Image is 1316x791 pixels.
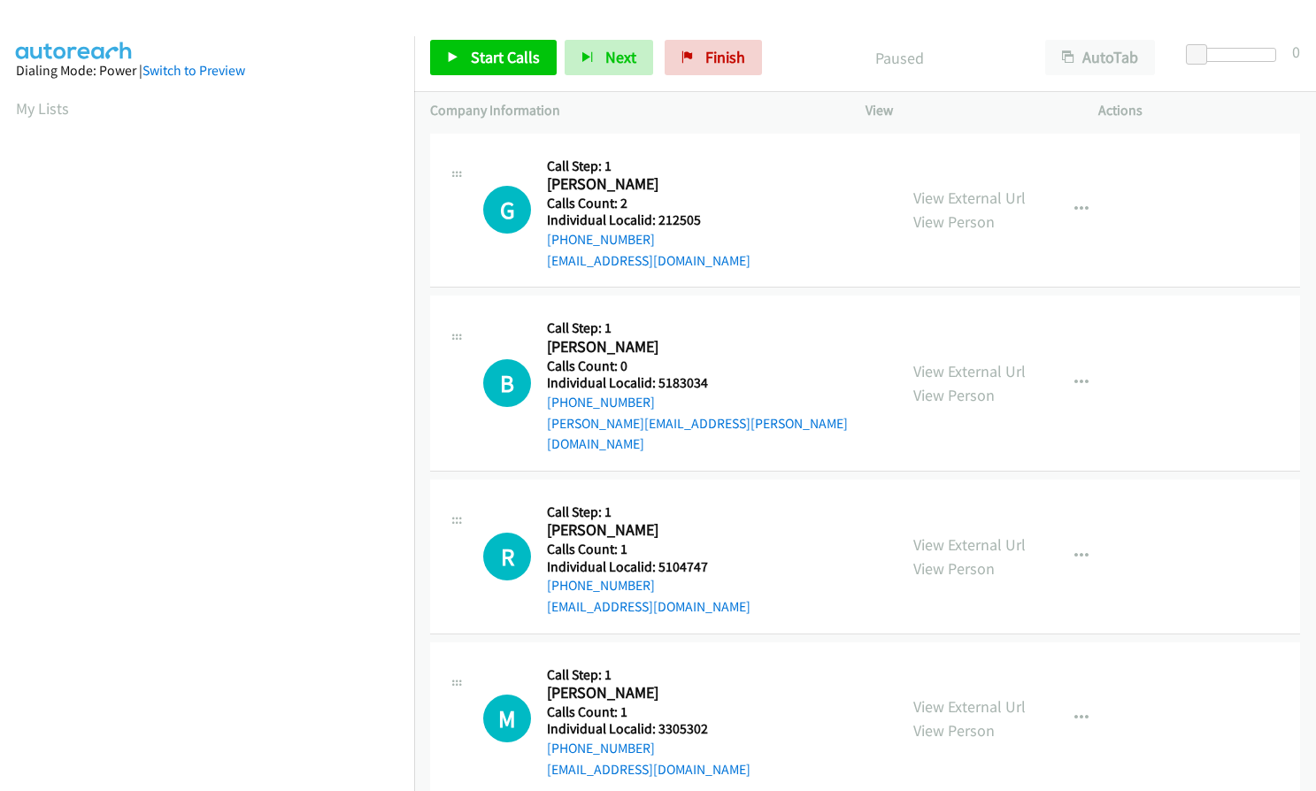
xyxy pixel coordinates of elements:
span: Next [605,47,636,67]
h2: [PERSON_NAME] [547,683,737,703]
h1: B [483,359,531,407]
a: [PHONE_NUMBER] [547,231,655,248]
a: View Person [913,720,995,741]
h5: Call Step: 1 [547,319,881,337]
p: View [866,100,1067,121]
a: View Person [913,558,995,579]
p: Paused [786,46,1013,70]
h1: M [483,695,531,742]
button: Next [565,40,653,75]
a: View External Url [913,534,1026,555]
a: [PHONE_NUMBER] [547,394,655,411]
a: View External Url [913,188,1026,208]
div: The call is yet to be attempted [483,695,531,742]
div: The call is yet to be attempted [483,186,531,234]
a: [EMAIL_ADDRESS][DOMAIN_NAME] [547,598,750,615]
h5: Individual Localid: 212505 [547,211,750,229]
h2: [PERSON_NAME] [547,337,737,357]
span: Finish [705,47,745,67]
a: [EMAIL_ADDRESS][DOMAIN_NAME] [547,252,750,269]
div: Dialing Mode: Power | [16,60,398,81]
div: The call is yet to be attempted [483,533,531,580]
p: Company Information [430,100,834,121]
a: [PERSON_NAME][EMAIL_ADDRESS][PERSON_NAME][DOMAIN_NAME] [547,415,848,453]
h5: Individual Localid: 5104747 [547,558,750,576]
h5: Call Step: 1 [547,503,750,521]
a: Switch to Preview [142,62,245,79]
h5: Calls Count: 2 [547,195,750,212]
a: [EMAIL_ADDRESS][DOMAIN_NAME] [547,761,750,778]
h2: [PERSON_NAME] [547,174,737,195]
div: The call is yet to be attempted [483,359,531,407]
div: 0 [1292,40,1300,64]
h5: Calls Count: 1 [547,703,750,721]
button: AutoTab [1045,40,1155,75]
a: [PHONE_NUMBER] [547,740,655,756]
h1: G [483,186,531,234]
h5: Call Step: 1 [547,666,750,684]
h5: Individual Localid: 3305302 [547,720,750,738]
h5: Individual Localid: 5183034 [547,374,881,392]
a: View External Url [913,361,1026,381]
a: Start Calls [430,40,557,75]
h1: R [483,533,531,580]
a: Finish [665,40,762,75]
p: Actions [1098,100,1300,121]
a: View Person [913,385,995,405]
h5: Calls Count: 0 [547,357,881,375]
a: View External Url [913,696,1026,717]
h2: [PERSON_NAME] [547,520,737,541]
a: My Lists [16,98,69,119]
h5: Call Step: 1 [547,157,750,175]
div: Delay between calls (in seconds) [1195,48,1276,62]
a: View Person [913,211,995,232]
h5: Calls Count: 1 [547,541,750,558]
a: [PHONE_NUMBER] [547,577,655,594]
span: Start Calls [471,47,540,67]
